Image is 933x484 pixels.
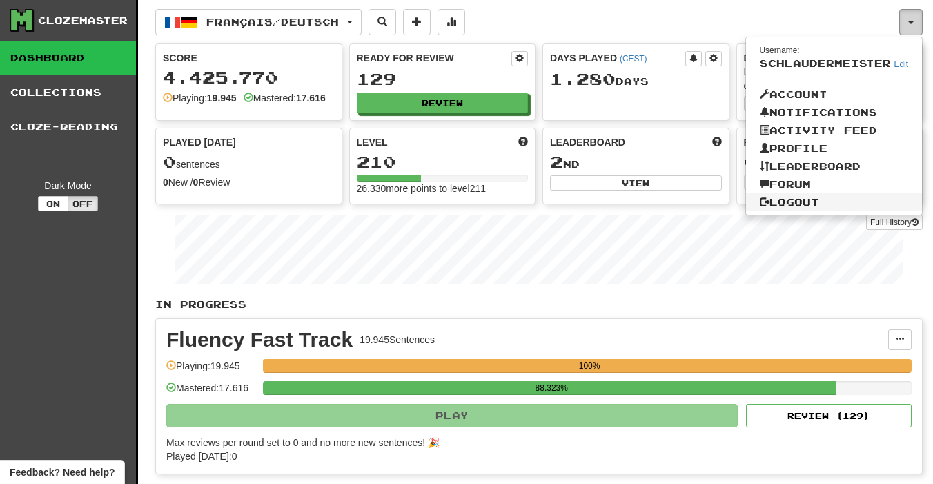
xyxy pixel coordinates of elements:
[746,157,923,175] a: Leaderboard
[38,14,128,28] div: Clozemaster
[193,177,199,188] strong: 0
[744,51,916,65] div: Daily Goal
[744,175,828,190] button: View
[163,69,335,86] div: 4.425.770
[244,91,326,105] div: Mastered:
[403,9,431,35] button: Add sentence to collection
[746,139,923,157] a: Profile
[155,298,923,311] p: In Progress
[894,59,909,69] a: Edit
[360,333,435,347] div: 19.945 Sentences
[746,193,923,211] a: Logout
[550,152,563,171] span: 2
[550,153,722,171] div: nd
[155,9,362,35] button: Français/Deutsch
[744,65,916,93] div: Learning a language requires practice every day. Stay motivated!
[166,381,256,404] div: Mastered: 17.616
[550,69,616,88] span: 1.280
[166,451,237,462] span: Played [DATE]: 0
[163,175,335,189] div: New / Review
[369,9,396,35] button: Search sentences
[550,51,685,65] div: Days Played
[357,153,529,171] div: 210
[438,9,465,35] button: More stats
[267,381,836,395] div: 88.323%
[746,86,923,104] a: Account
[296,93,326,104] strong: 17.616
[38,196,68,211] button: On
[166,436,903,449] div: Max reviews per round set to 0 and no more new sentences! 🎉
[10,465,115,479] span: Open feedback widget
[746,104,923,122] a: Notifications
[267,359,912,373] div: 100%
[206,16,339,28] span: Français / Deutsch
[357,135,388,149] span: Level
[357,93,529,113] button: Review
[163,152,176,171] span: 0
[166,404,738,427] button: Play
[744,96,916,111] button: Seta dailygoal
[866,215,923,230] a: Full History
[357,182,529,195] div: 26.330 more points to level 211
[746,404,912,427] button: Review (129)
[10,179,126,193] div: Dark Mode
[163,177,168,188] strong: 0
[357,51,512,65] div: Ready for Review
[744,153,916,171] div: 0
[760,57,891,69] span: schlaudermeister
[163,51,335,65] div: Score
[163,153,335,171] div: sentences
[550,70,722,88] div: Day s
[518,135,528,149] span: Score more points to level up
[746,122,923,139] a: Activity Feed
[746,175,923,193] a: Forum
[68,196,98,211] button: Off
[550,135,625,149] span: Leaderboard
[357,70,529,88] div: 129
[166,329,353,350] div: Fluency Fast Track
[550,175,722,191] button: View
[163,135,236,149] span: Played [DATE]
[620,54,647,64] a: (CEST)
[207,93,237,104] strong: 19.945
[166,359,256,382] div: Playing: 19.945
[163,91,237,105] div: Playing:
[760,46,800,55] small: Username:
[712,135,722,149] span: This week in points, UTC
[744,135,916,149] div: Favorites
